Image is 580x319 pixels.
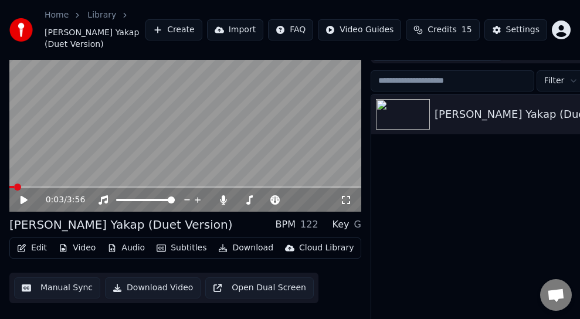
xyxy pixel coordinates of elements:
span: 3:56 [67,194,85,206]
div: BPM [276,218,296,232]
button: Settings [484,19,547,40]
span: Filter [544,75,565,87]
nav: breadcrumb [45,9,145,50]
button: Import [207,19,263,40]
div: / [46,194,74,206]
a: Library [87,9,116,21]
div: 122 [300,218,318,232]
img: youka [9,18,33,42]
div: Cloud Library [299,242,354,254]
button: Subtitles [152,240,211,256]
button: Video [54,240,100,256]
div: Open chat [540,279,572,311]
button: Create [145,19,202,40]
button: Video Guides [318,19,401,40]
button: Audio [103,240,150,256]
button: Edit [12,240,52,256]
div: [PERSON_NAME] Yakap (Duet Version) [9,216,232,233]
button: Download [213,240,278,256]
div: G [354,218,361,232]
span: Credits [428,24,456,36]
div: Settings [506,24,540,36]
span: 0:03 [46,194,64,206]
button: Open Dual Screen [205,277,314,298]
button: Manual Sync [14,277,100,298]
span: [PERSON_NAME] Yakap (Duet Version) [45,27,145,50]
button: FAQ [268,19,313,40]
a: Home [45,9,69,21]
span: 15 [462,24,472,36]
button: Credits15 [406,19,479,40]
button: Download Video [105,277,201,298]
div: Key [333,218,350,232]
